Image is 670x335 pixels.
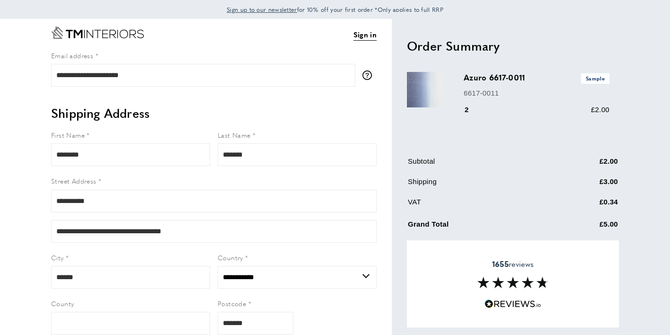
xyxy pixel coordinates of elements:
td: Shipping [408,176,552,194]
span: First Name [51,130,85,140]
span: Sample [581,73,609,83]
a: Sign up to our newsletter [227,5,297,14]
img: Azuro 6617-0011 [407,72,442,107]
span: £2.00 [591,106,609,114]
span: reviews [492,259,534,269]
span: City [51,253,64,262]
td: £0.34 [553,196,618,215]
td: £2.00 [553,156,618,174]
span: Postcode [218,299,246,308]
a: Go to Home page [51,26,144,39]
span: County [51,299,74,308]
img: Reviews section [477,277,548,288]
button: More information [362,71,377,80]
td: £5.00 [553,217,618,237]
span: Street Address [51,176,97,185]
span: Email address [51,51,93,60]
img: Reviews.io 5 stars [485,300,541,309]
td: £3.00 [553,176,618,194]
h2: Shipping Address [51,105,377,122]
span: Last Name [218,130,251,140]
td: Grand Total [408,217,552,237]
td: VAT [408,196,552,215]
span: for 10% off your first order *Only applies to full RRP [227,5,443,14]
strong: 1655 [492,258,509,269]
td: Subtotal [408,156,552,174]
h3: Azuro 6617-0011 [464,72,609,83]
p: 6617-0011 [464,88,609,99]
h2: Order Summary [407,37,619,54]
div: 2 [464,104,482,115]
a: Sign in [353,29,377,41]
span: Country [218,253,243,262]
